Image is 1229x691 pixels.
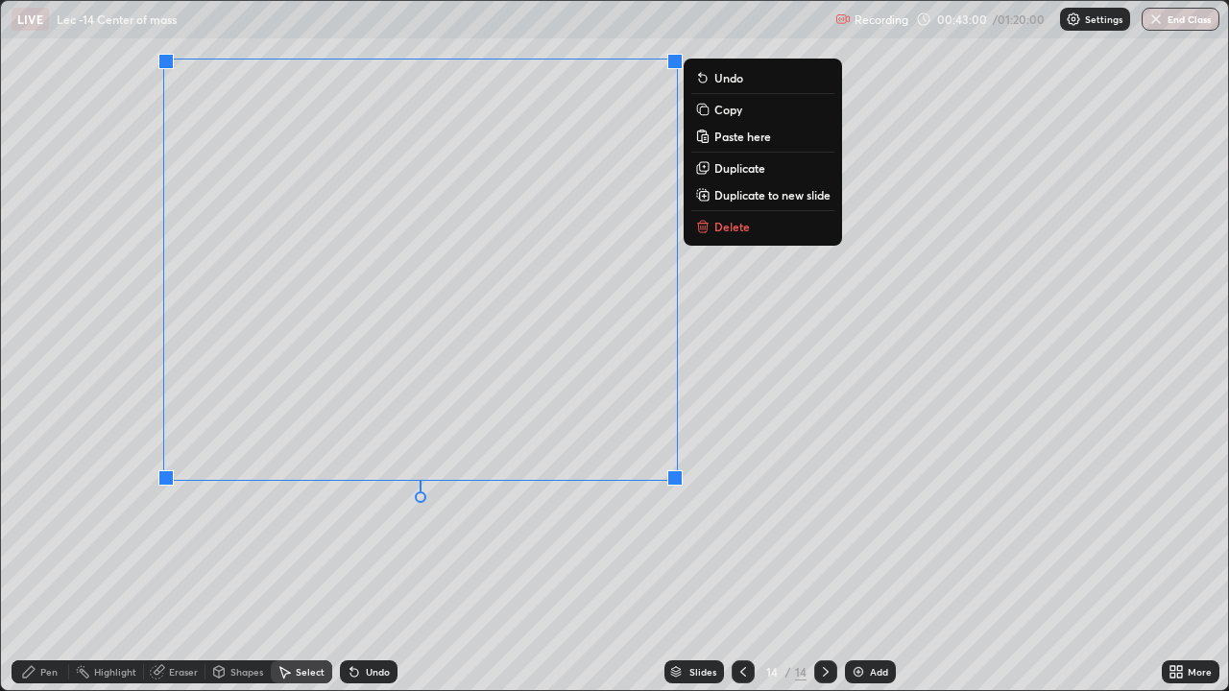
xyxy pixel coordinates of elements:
[691,183,834,206] button: Duplicate to new slide
[835,12,851,27] img: recording.375f2c34.svg
[691,215,834,238] button: Delete
[785,666,791,678] div: /
[1188,667,1212,677] div: More
[795,663,807,680] div: 14
[40,667,58,677] div: Pen
[714,219,750,234] p: Delete
[1142,8,1219,31] button: End Class
[17,12,43,27] p: LIVE
[714,102,742,117] p: Copy
[762,666,782,678] div: 14
[691,156,834,179] button: Duplicate
[230,667,263,677] div: Shapes
[1148,12,1164,27] img: end-class-cross
[57,12,177,27] p: Lec -14 Center of mass
[855,12,908,27] p: Recording
[714,70,743,85] p: Undo
[851,664,866,679] img: add-slide-button
[691,66,834,89] button: Undo
[366,667,390,677] div: Undo
[1066,12,1081,27] img: class-settings-icons
[689,667,716,677] div: Slides
[94,667,136,677] div: Highlight
[691,125,834,148] button: Paste here
[870,667,888,677] div: Add
[169,667,198,677] div: Eraser
[714,160,765,176] p: Duplicate
[714,187,831,203] p: Duplicate to new slide
[714,129,771,144] p: Paste here
[691,98,834,121] button: Copy
[296,667,325,677] div: Select
[1085,14,1122,24] p: Settings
